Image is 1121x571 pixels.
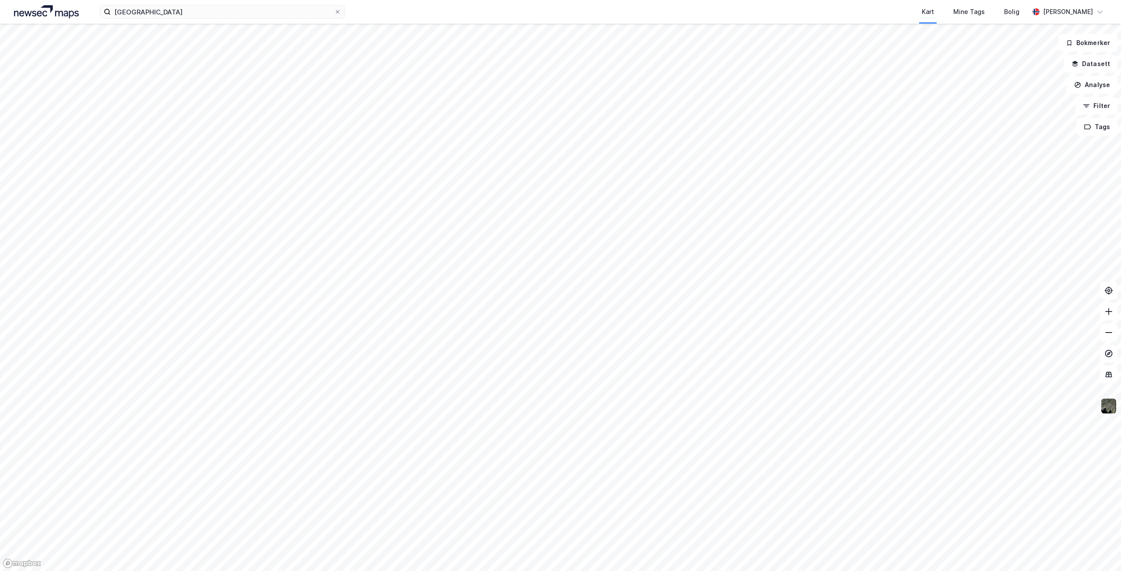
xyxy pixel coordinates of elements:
[922,7,934,17] div: Kart
[1004,7,1019,17] div: Bolig
[1058,34,1117,52] button: Bokmerker
[3,558,41,568] a: Mapbox homepage
[1064,55,1117,73] button: Datasett
[1077,118,1117,136] button: Tags
[1077,529,1121,571] iframe: Chat Widget
[1043,7,1093,17] div: [PERSON_NAME]
[1067,76,1117,94] button: Analyse
[1077,529,1121,571] div: Kontrollprogram for chat
[953,7,985,17] div: Mine Tags
[1075,97,1117,115] button: Filter
[111,5,334,18] input: Søk på adresse, matrikkel, gårdeiere, leietakere eller personer
[1100,398,1117,414] img: 9k=
[14,5,79,18] img: logo.a4113a55bc3d86da70a041830d287a7e.svg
